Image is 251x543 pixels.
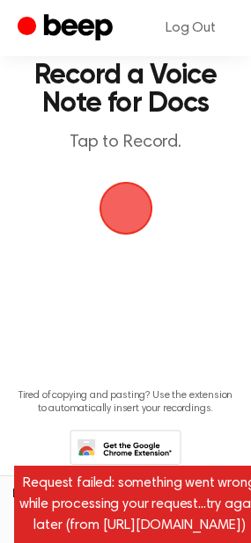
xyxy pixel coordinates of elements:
[148,7,233,49] a: Log Out
[100,182,152,235] button: Beep Logo
[32,132,219,154] p: Tap to Record.
[18,11,117,46] a: Beep
[11,502,240,532] span: Contact us
[14,389,237,416] p: Tired of copying and pasting? Use the extension to automatically insert your recordings.
[32,62,219,118] h1: Record a Voice Note for Docs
